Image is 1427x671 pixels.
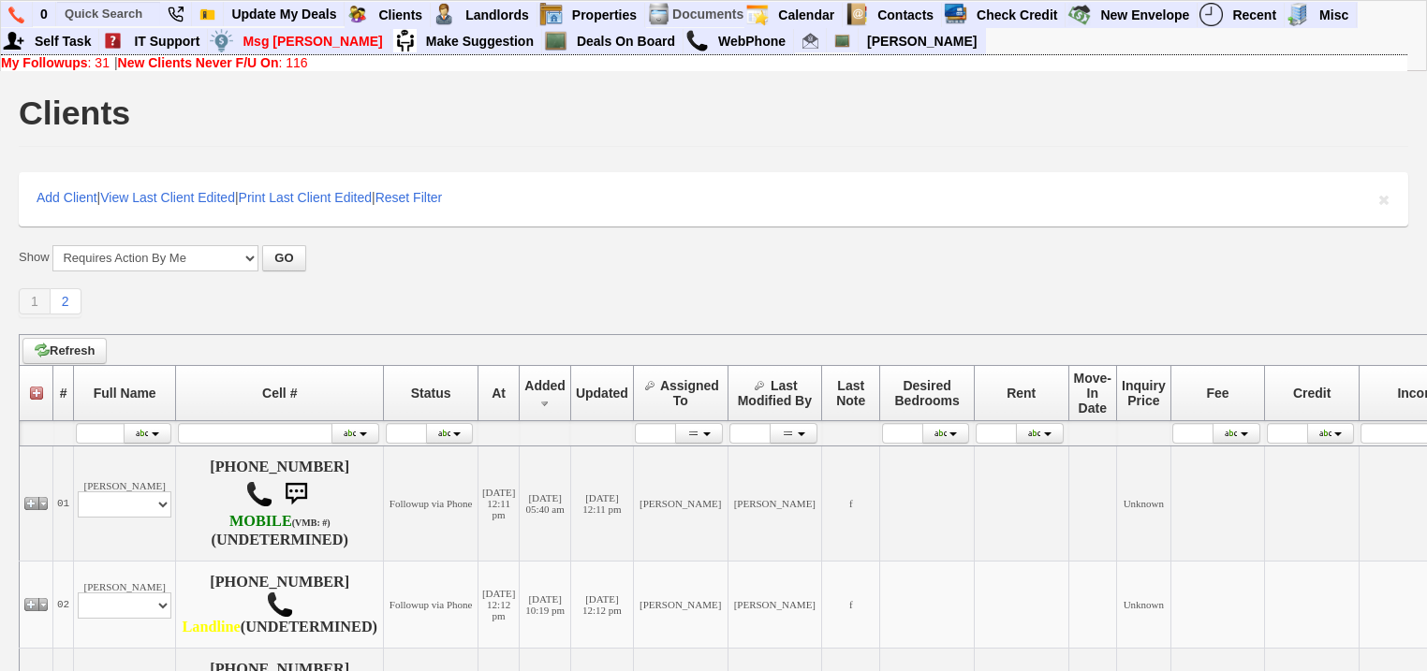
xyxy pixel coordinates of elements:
[728,561,822,648] td: [PERSON_NAME]
[822,561,880,648] td: f
[53,365,74,420] th: #
[492,386,506,401] span: At
[1074,371,1111,416] span: Move-In Date
[235,29,390,53] a: Msg [PERSON_NAME]
[1117,561,1171,648] td: Unknown
[433,3,456,26] img: landlord.png
[118,55,279,70] b: New Clients Never F/U On
[822,445,880,561] td: f
[745,3,769,26] img: appt_icon.png
[229,513,331,530] b: AT&T Wireless
[375,190,443,205] a: Reset Filter
[27,29,99,53] a: Self Task
[101,29,125,52] img: help2.png
[74,445,176,561] td: [PERSON_NAME]
[520,445,571,561] td: [DATE] 05:40 am
[565,3,645,27] a: Properties
[8,7,24,23] img: phone.png
[53,561,74,648] td: 02
[57,2,160,25] input: Quick Search
[478,445,519,561] td: [DATE] 12:11 pm
[37,190,97,205] a: Add Client
[1206,386,1228,401] span: Fee
[182,619,240,635] b: Onvoy, LLC
[728,445,822,561] td: [PERSON_NAME]
[292,518,331,528] font: (VMB: #)
[229,513,292,530] font: MOBILE
[836,378,865,408] span: Last Note
[74,561,176,648] td: [PERSON_NAME]
[524,378,566,393] span: Added
[1007,386,1036,401] span: Rent
[738,378,812,408] span: Last Modified By
[969,3,1066,27] a: Check Credit
[277,475,315,513] img: sms.png
[1,55,1407,70] div: |
[384,561,478,648] td: Followup via Phone
[660,378,719,408] span: Assigned To
[1,55,88,70] b: My Followups
[210,29,233,52] img: money.png
[711,29,794,53] a: WebPhone
[570,561,633,648] td: [DATE] 12:12 pm
[371,3,431,27] a: Clients
[243,34,382,49] font: Msg [PERSON_NAME]
[180,574,379,635] h4: [PHONE_NUMBER] (UNDETERMINED)
[671,2,744,27] td: Documents
[126,29,208,53] a: IT Support
[1122,378,1166,408] span: Inquiry Price
[393,29,417,52] img: su2.jpg
[239,190,372,205] a: Print Last Client Edited
[860,29,984,53] a: [PERSON_NAME]
[19,172,1408,226] div: | | |
[1117,445,1171,561] td: Unknown
[685,29,709,52] img: call.png
[94,386,156,401] span: Full Name
[1287,3,1310,26] img: officebldg.png
[870,3,942,27] a: Contacts
[1312,3,1357,27] a: Misc
[180,459,379,548] h4: [PHONE_NUMBER] (UNDETERMINED)
[802,33,818,49] img: Renata@HomeSweetHomeProperties.com
[33,2,56,26] a: 0
[262,245,305,271] button: GO
[1293,386,1331,401] span: Credit
[411,386,451,401] span: Status
[544,29,567,52] img: chalkboard.png
[19,96,130,130] h1: Clients
[633,445,728,561] td: [PERSON_NAME]
[51,288,81,314] a: 2
[1,55,110,70] a: My Followups: 31
[771,3,843,27] a: Calendar
[2,29,25,52] img: myadd.png
[100,190,235,205] a: View Last Client Edited
[199,7,215,22] img: Bookmark.png
[245,480,273,508] img: call.png
[633,561,728,648] td: [PERSON_NAME]
[19,249,50,266] label: Show
[894,378,959,408] span: Desired Bedrooms
[520,561,571,648] td: [DATE] 10:19 pm
[834,33,850,49] img: chalkboard.png
[647,3,670,26] img: docs.png
[478,561,519,648] td: [DATE] 12:12 pm
[1199,3,1223,26] img: recent.png
[845,3,868,26] img: contact.png
[182,619,240,635] font: Landline
[346,3,369,26] img: clients.png
[262,386,297,401] span: Cell #
[22,338,107,364] a: Refresh
[53,445,74,561] td: 01
[168,7,184,22] img: phone22.png
[570,445,633,561] td: [DATE] 12:11 pm
[1067,3,1091,26] img: gmoney.png
[224,2,345,26] a: Update My Deals
[944,3,967,26] img: creditreport.png
[266,591,294,619] img: call.png
[19,288,51,314] a: 1
[118,55,308,70] a: New Clients Never F/U On: 116
[576,386,628,401] span: Updated
[384,445,478,561] td: Followup via Phone
[569,29,684,53] a: Deals On Board
[458,3,537,27] a: Landlords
